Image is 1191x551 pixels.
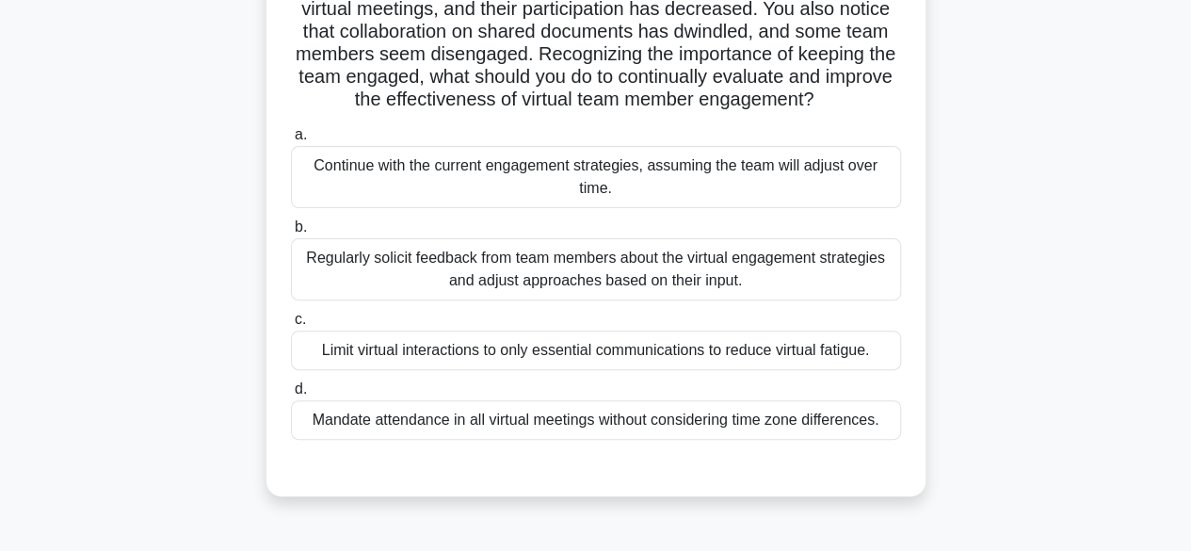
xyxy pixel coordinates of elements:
[295,381,307,397] span: d.
[291,146,901,208] div: Continue with the current engagement strategies, assuming the team will adjust over time.
[295,219,307,235] span: b.
[291,400,901,440] div: Mandate attendance in all virtual meetings without considering time zone differences.
[291,331,901,370] div: Limit virtual interactions to only essential communications to reduce virtual fatigue.
[295,126,307,142] span: a.
[291,238,901,300] div: Regularly solicit feedback from team members about the virtual engagement strategies and adjust a...
[295,311,306,327] span: c.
